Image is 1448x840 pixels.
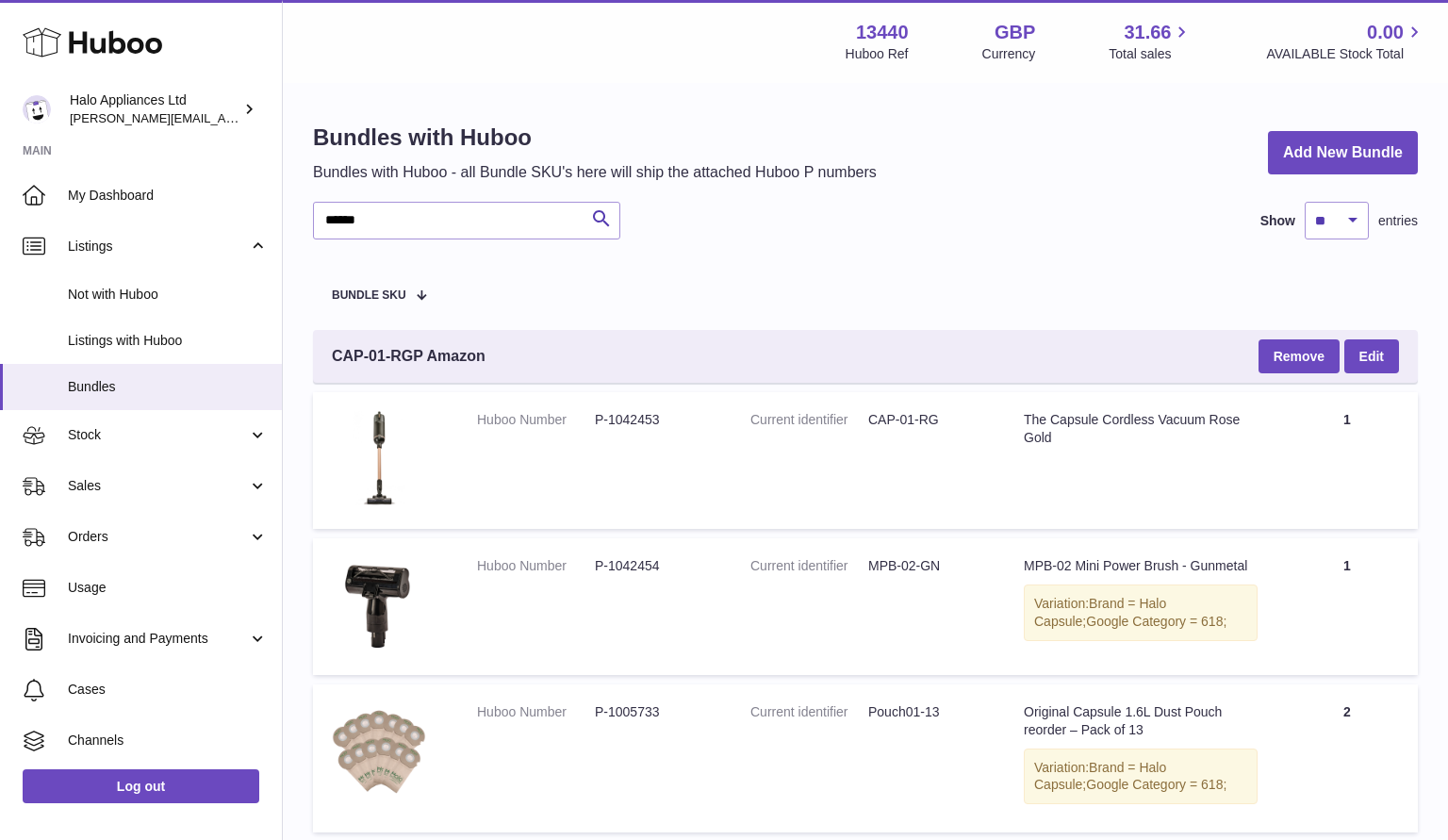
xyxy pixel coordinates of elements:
[1268,131,1418,175] a: Add New Bundle
[868,557,986,575] dd: MPB-02-GN
[332,703,426,798] img: Original Capsule 1.6L Dust Pouch reorder – Pack of 13
[750,411,868,429] dt: Current identifier
[1266,45,1425,63] span: AVAILABLE Stock Total
[868,411,986,429] dd: CAP-01-RG
[313,123,877,153] h1: Bundles with Huboo
[1124,20,1171,45] span: 31.66
[68,332,268,350] span: Listings with Huboo
[332,557,426,651] img: MPB-02 Mini Power Brush - Gunmetal
[68,238,248,255] span: Listings
[595,411,713,429] dd: P-1042453
[868,703,986,721] dd: Pouch01-13
[1276,392,1418,529] td: 1
[1086,614,1226,629] span: Google Category = 618;
[1367,20,1404,45] span: 0.00
[1024,703,1258,739] div: Original Capsule 1.6L Dust Pouch reorder – Pack of 13
[68,378,268,396] span: Bundles
[1259,339,1340,373] button: Remove
[68,681,268,699] span: Cases
[750,703,868,721] dt: Current identifier
[1378,212,1418,230] span: entries
[68,426,248,444] span: Stock
[982,45,1036,63] div: Currency
[846,45,909,63] div: Huboo Ref
[1109,45,1193,63] span: Total sales
[68,630,248,648] span: Invoicing and Payments
[23,95,51,124] img: paul@haloappliances.com
[595,557,713,575] dd: P-1042454
[750,557,868,575] dt: Current identifier
[1260,212,1295,230] label: Show
[70,110,378,125] span: [PERSON_NAME][EMAIL_ADDRESS][DOMAIN_NAME]
[1034,596,1166,629] span: Brand = Halo Capsule;
[1024,411,1258,447] div: The Capsule Cordless Vacuum Rose Gold
[856,20,909,45] strong: 13440
[23,769,259,803] a: Log out
[1344,339,1399,373] a: Edit
[332,289,406,302] span: Bundle SKU
[1276,538,1418,675] td: 1
[477,703,595,721] dt: Huboo Number
[332,411,426,505] img: The Capsule Cordless Vacuum Rose Gold
[1024,557,1258,575] div: MPB-02 Mini Power Brush - Gunmetal
[1086,777,1226,792] span: Google Category = 618;
[68,286,268,304] span: Not with Huboo
[1034,760,1166,793] span: Brand = Halo Capsule;
[477,557,595,575] dt: Huboo Number
[995,20,1035,45] strong: GBP
[313,162,877,183] p: Bundles with Huboo - all Bundle SKU's here will ship the attached Huboo P numbers
[595,703,713,721] dd: P-1005733
[68,732,268,749] span: Channels
[68,477,248,495] span: Sales
[332,346,485,367] span: CAP-01-RGP Amazon
[477,411,595,429] dt: Huboo Number
[68,579,268,597] span: Usage
[68,187,268,205] span: My Dashboard
[68,528,248,546] span: Orders
[1266,20,1425,63] a: 0.00 AVAILABLE Stock Total
[1276,684,1418,833] td: 2
[70,91,239,127] div: Halo Appliances Ltd
[1109,20,1193,63] a: 31.66 Total sales
[1024,749,1258,805] div: Variation:
[1024,585,1258,641] div: Variation:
